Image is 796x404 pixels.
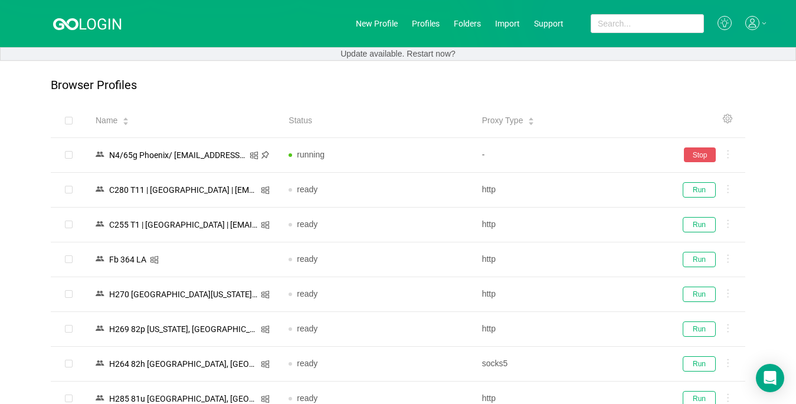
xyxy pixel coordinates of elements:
[150,255,159,264] i: icon: windows
[123,116,129,120] i: icon: caret-up
[297,359,317,368] span: ready
[106,287,261,302] div: Н270 [GEOGRAPHIC_DATA][US_STATE]/ [EMAIL_ADDRESS][DOMAIN_NAME]
[356,19,398,28] a: New Profile
[261,221,270,229] i: icon: windows
[756,364,784,392] div: Open Intercom Messenger
[683,321,716,337] button: Run
[250,151,258,160] i: icon: windows
[591,14,704,33] input: Search...
[684,147,716,162] button: Stop
[473,347,666,382] td: socks5
[122,116,129,124] div: Sort
[473,312,666,347] td: http
[289,114,312,127] span: Status
[106,321,261,337] div: Н269 82p [US_STATE], [GEOGRAPHIC_DATA]/ [EMAIL_ADDRESS][DOMAIN_NAME]
[297,393,317,403] span: ready
[473,277,666,312] td: http
[473,173,666,208] td: http
[534,19,564,28] a: Support
[297,324,317,333] span: ready
[106,252,150,267] div: Fb 364 LA
[528,116,535,120] i: icon: caret-up
[528,120,535,124] i: icon: caret-down
[683,217,716,232] button: Run
[473,138,666,173] td: -
[683,252,716,267] button: Run
[412,19,440,28] a: Profiles
[106,356,261,372] div: Н264 82h [GEOGRAPHIC_DATA], [GEOGRAPHIC_DATA]/ [EMAIL_ADDRESS][DOMAIN_NAME]
[261,325,270,334] i: icon: windows
[473,208,666,242] td: http
[683,356,716,372] button: Run
[261,395,270,403] i: icon: windows
[123,120,129,124] i: icon: caret-down
[297,219,317,229] span: ready
[261,290,270,299] i: icon: windows
[297,289,317,298] span: ready
[51,78,137,92] p: Browser Profiles
[261,150,270,159] i: icon: pushpin
[297,150,325,159] span: running
[106,147,250,163] div: N4/65g Phoenix/ [EMAIL_ADDRESS][DOMAIN_NAME]
[106,217,261,232] div: C255 T1 | [GEOGRAPHIC_DATA] | [EMAIL_ADDRESS][DOMAIN_NAME]
[106,182,261,198] div: C280 T11 | [GEOGRAPHIC_DATA] | [EMAIL_ADDRESS][DOMAIN_NAME]
[683,287,716,302] button: Run
[96,114,117,127] span: Name
[482,114,523,127] span: Proxy Type
[297,254,317,264] span: ready
[473,242,666,277] td: http
[495,19,520,28] a: Import
[528,116,535,124] div: Sort
[261,186,270,195] i: icon: windows
[683,182,716,198] button: Run
[261,360,270,369] i: icon: windows
[297,185,317,194] span: ready
[454,19,481,28] a: Folders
